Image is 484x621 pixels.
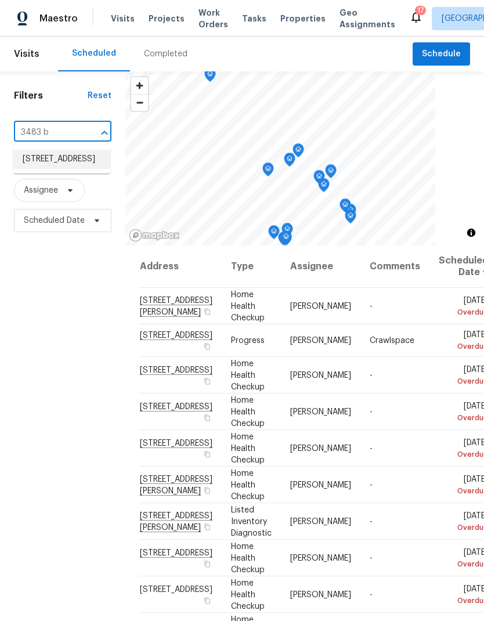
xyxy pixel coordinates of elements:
button: Copy Address [202,521,212,532]
button: Copy Address [202,306,212,316]
button: Copy Address [202,449,212,459]
span: Progress [231,337,265,345]
span: Tasks [242,15,266,23]
div: Map marker [313,170,325,188]
span: Home Health Checkup [231,542,265,573]
span: [STREET_ADDRESS] [140,585,212,593]
canvas: Map [125,71,435,245]
th: Comments [360,245,429,288]
span: - [370,481,373,489]
span: [PERSON_NAME] [290,590,351,598]
span: - [370,554,373,562]
span: - [370,590,373,598]
span: - [370,371,373,379]
button: Copy Address [202,376,212,386]
span: [PERSON_NAME] [290,554,351,562]
span: [PERSON_NAME] [290,444,351,452]
span: [PERSON_NAME] [290,302,351,310]
span: [PERSON_NAME] [290,517,351,525]
span: Scheduled Date [24,215,85,226]
div: Map marker [280,230,292,248]
div: Scheduled [72,48,116,59]
span: Maestro [39,13,78,24]
div: Map marker [345,210,356,228]
span: - [370,517,373,525]
span: Schedule [422,47,461,62]
span: [PERSON_NAME] [290,371,351,379]
button: Copy Address [202,341,212,352]
span: Properties [280,13,326,24]
span: [PERSON_NAME] [290,481,351,489]
span: Work Orders [198,7,228,30]
span: Zoom out [131,95,148,111]
button: Close [96,125,113,141]
span: Geo Assignments [339,7,395,30]
span: Home Health Checkup [231,359,265,391]
div: Map marker [204,68,216,86]
button: Zoom in [131,77,148,94]
span: Projects [149,13,185,24]
li: [STREET_ADDRESS] [13,150,110,169]
h1: Filters [14,90,88,102]
span: Home Health Checkup [231,290,265,322]
button: Copy Address [202,485,212,495]
div: Reset [88,90,111,102]
span: Visits [111,13,135,24]
div: Map marker [318,178,330,196]
span: - [370,302,373,310]
div: Map marker [278,232,290,250]
th: Assignee [281,245,360,288]
div: Map marker [325,164,337,182]
div: Map marker [284,153,295,171]
div: Map marker [268,225,280,243]
span: Crawlspace [370,337,414,345]
span: - [370,444,373,452]
span: Home Health Checkup [231,432,265,464]
div: Map marker [262,163,274,180]
th: Type [222,245,281,288]
div: Completed [144,48,187,60]
span: Listed Inventory Diagnostic [231,506,272,537]
button: Zoom out [131,94,148,111]
button: Copy Address [202,595,212,605]
span: Toggle attribution [468,226,475,239]
span: [PERSON_NAME] [290,407,351,416]
a: Mapbox homepage [129,229,180,242]
button: Copy Address [202,412,212,423]
button: Schedule [413,42,470,66]
span: Assignee [24,185,58,196]
div: 17 [417,5,424,16]
button: Copy Address [202,558,212,569]
div: Map marker [281,223,293,241]
input: Search for an address... [14,124,79,142]
span: Home Health Checkup [231,396,265,427]
th: Address [139,245,222,288]
div: Map marker [292,143,304,161]
span: Home Health Checkup [231,579,265,610]
span: - [370,407,373,416]
button: Toggle attribution [464,226,478,240]
span: Home Health Checkup [231,469,265,500]
span: [PERSON_NAME] [290,337,351,345]
div: Map marker [339,198,351,216]
span: Visits [14,41,39,67]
